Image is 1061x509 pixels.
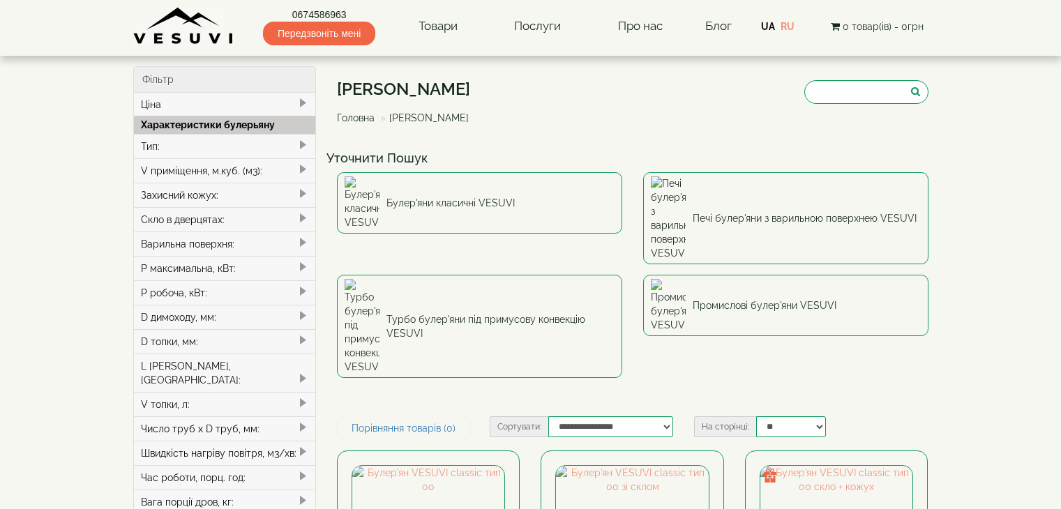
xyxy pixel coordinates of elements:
[843,21,924,32] span: 0 товар(ів) - 0грн
[643,275,928,336] a: Промислові булер'яни VESUVI Промислові булер'яни VESUVI
[134,256,316,280] div: P максимальна, кВт:
[134,207,316,231] div: Скло в дверцятах:
[134,183,316,207] div: Захисний кожух:
[405,10,472,43] a: Товари
[643,172,928,264] a: Печі булер'яни з варильною поверхнею VESUVI Печі булер'яни з варильною поверхнею VESUVI
[345,279,379,374] img: Турбо булер'яни під примусову конвекцію VESUVI
[134,280,316,305] div: P робоча, кВт:
[781,21,795,32] a: RU
[326,151,939,165] h4: Уточнити Пошук
[337,416,470,440] a: Порівняння товарів (0)
[345,176,379,229] img: Булер'яни класичні VESUVI
[134,392,316,416] div: V топки, л:
[134,231,316,256] div: Варильна поверхня:
[263,22,375,45] span: Передзвоніть мені
[134,305,316,329] div: D димоходу, мм:
[134,116,316,134] div: Характеристики булерьяну
[377,111,469,125] li: [PERSON_NAME]
[705,19,732,33] a: Блог
[134,354,316,392] div: L [PERSON_NAME], [GEOGRAPHIC_DATA]:
[134,441,316,465] div: Швидкість нагріву повітря, м3/хв:
[761,21,775,32] a: UA
[134,465,316,489] div: Час роботи, порц. год:
[827,19,928,34] button: 0 товар(ів) - 0грн
[651,279,686,332] img: Промислові булер'яни VESUVI
[337,172,622,234] a: Булер'яни класичні VESUVI Булер'яни класичні VESUVI
[763,469,777,483] img: gift
[134,416,316,441] div: Число труб x D труб, мм:
[134,158,316,183] div: V приміщення, м.куб. (м3):
[134,329,316,354] div: D топки, мм:
[337,80,479,98] h1: [PERSON_NAME]
[134,67,316,93] div: Фільтр
[337,112,375,123] a: Головна
[604,10,677,43] a: Про нас
[337,275,622,378] a: Турбо булер'яни під примусову конвекцію VESUVI Турбо булер'яни під примусову конвекцію VESUVI
[134,93,316,116] div: Ціна
[500,10,575,43] a: Послуги
[133,7,234,45] img: Завод VESUVI
[490,416,548,437] label: Сортувати:
[134,134,316,158] div: Тип:
[651,176,686,260] img: Печі булер'яни з варильною поверхнею VESUVI
[263,8,375,22] a: 0674586963
[694,416,756,437] label: На сторінці:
